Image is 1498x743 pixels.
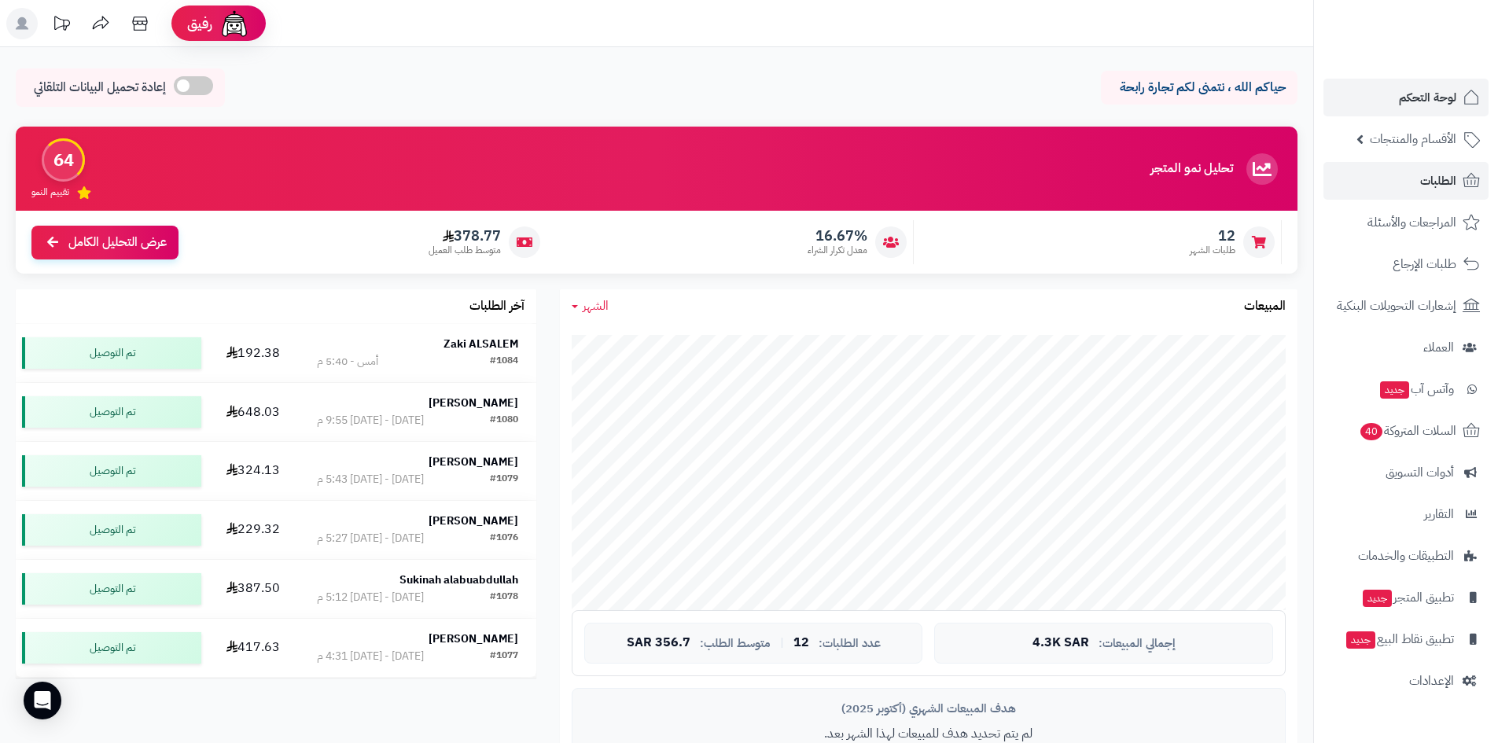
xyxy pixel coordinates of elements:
strong: Sukinah alabuabdullah [399,572,518,588]
span: 16.67% [808,227,867,245]
a: الشهر [572,297,609,315]
img: ai-face.png [219,8,250,39]
div: تم التوصيل [22,337,201,369]
span: الأقسام والمنتجات [1370,128,1456,150]
span: 4.3K SAR [1032,636,1089,650]
a: الإعدادات [1323,662,1489,700]
span: 12 [793,636,809,650]
span: رفيق [187,14,212,33]
span: | [780,637,784,649]
span: عدد الطلبات: [819,637,881,650]
a: الطلبات [1323,162,1489,200]
strong: [PERSON_NAME] [429,395,518,411]
a: العملاء [1323,329,1489,366]
div: #1077 [490,649,518,664]
a: المراجعات والأسئلة [1323,204,1489,241]
td: 324.13 [208,442,299,500]
h3: المبيعات [1244,300,1286,314]
span: المراجعات والأسئلة [1367,211,1456,234]
span: تطبيق المتجر [1361,587,1454,609]
div: [DATE] - [DATE] 5:27 م [317,531,424,546]
td: 648.03 [208,383,299,441]
div: [DATE] - [DATE] 5:43 م [317,472,424,487]
span: العملاء [1423,337,1454,359]
p: حياكم الله ، نتمنى لكم تجارة رابحة [1113,79,1286,97]
td: 417.63 [208,619,299,677]
a: تحديثات المنصة [42,8,81,43]
strong: [PERSON_NAME] [429,454,518,470]
span: تطبيق نقاط البيع [1345,628,1454,650]
span: 12 [1190,227,1235,245]
a: التقارير [1323,495,1489,533]
span: تقييم النمو [31,186,69,199]
div: #1076 [490,531,518,546]
span: 40 [1360,423,1382,440]
td: 387.50 [208,560,299,618]
h3: آخر الطلبات [469,300,524,314]
strong: Zaki ALSALEM [444,336,518,352]
span: جديد [1363,590,1392,607]
a: تطبيق نقاط البيعجديد [1323,620,1489,658]
span: 356.7 SAR [627,636,690,650]
span: الطلبات [1420,170,1456,192]
strong: [PERSON_NAME] [429,513,518,529]
div: تم التوصيل [22,573,201,605]
div: Open Intercom Messenger [24,682,61,719]
a: تطبيق المتجرجديد [1323,579,1489,616]
a: طلبات الإرجاع [1323,245,1489,283]
a: لوحة التحكم [1323,79,1489,116]
div: [DATE] - [DATE] 9:55 م [317,413,424,429]
span: طلبات الشهر [1190,244,1235,257]
span: الإعدادات [1409,670,1454,692]
span: إعادة تحميل البيانات التلقائي [34,79,166,97]
span: أدوات التسويق [1386,462,1454,484]
span: متوسط طلب العميل [429,244,501,257]
strong: [PERSON_NAME] [429,631,518,647]
div: تم التوصيل [22,632,201,664]
span: الشهر [583,296,609,315]
div: #1080 [490,413,518,429]
span: لوحة التحكم [1399,86,1456,109]
span: طلبات الإرجاع [1393,253,1456,275]
div: [DATE] - [DATE] 4:31 م [317,649,424,664]
span: معدل تكرار الشراء [808,244,867,257]
div: [DATE] - [DATE] 5:12 م [317,590,424,605]
p: لم يتم تحديد هدف للمبيعات لهذا الشهر بعد. [584,725,1273,743]
div: تم التوصيل [22,396,201,428]
a: وآتس آبجديد [1323,370,1489,408]
span: التطبيقات والخدمات [1358,545,1454,567]
div: تم التوصيل [22,455,201,487]
span: التقارير [1424,503,1454,525]
div: هدف المبيعات الشهري (أكتوبر 2025) [584,701,1273,717]
td: 192.38 [208,324,299,382]
div: أمس - 5:40 م [317,354,378,370]
a: أدوات التسويق [1323,454,1489,491]
a: عرض التحليل الكامل [31,226,179,259]
a: السلات المتروكة40 [1323,412,1489,450]
span: عرض التحليل الكامل [68,234,167,252]
div: #1078 [490,590,518,605]
div: #1084 [490,354,518,370]
span: إشعارات التحويلات البنكية [1337,295,1456,317]
td: 229.32 [208,501,299,559]
h3: تحليل نمو المتجر [1150,162,1233,176]
span: إجمالي المبيعات: [1099,637,1176,650]
div: #1079 [490,472,518,487]
span: جديد [1346,631,1375,649]
a: إشعارات التحويلات البنكية [1323,287,1489,325]
span: متوسط الطلب: [700,637,771,650]
span: وآتس آب [1378,378,1454,400]
span: السلات المتروكة [1359,420,1456,442]
img: logo-2.png [1391,39,1483,72]
a: التطبيقات والخدمات [1323,537,1489,575]
span: جديد [1380,381,1409,399]
div: تم التوصيل [22,514,201,546]
span: 378.77 [429,227,501,245]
